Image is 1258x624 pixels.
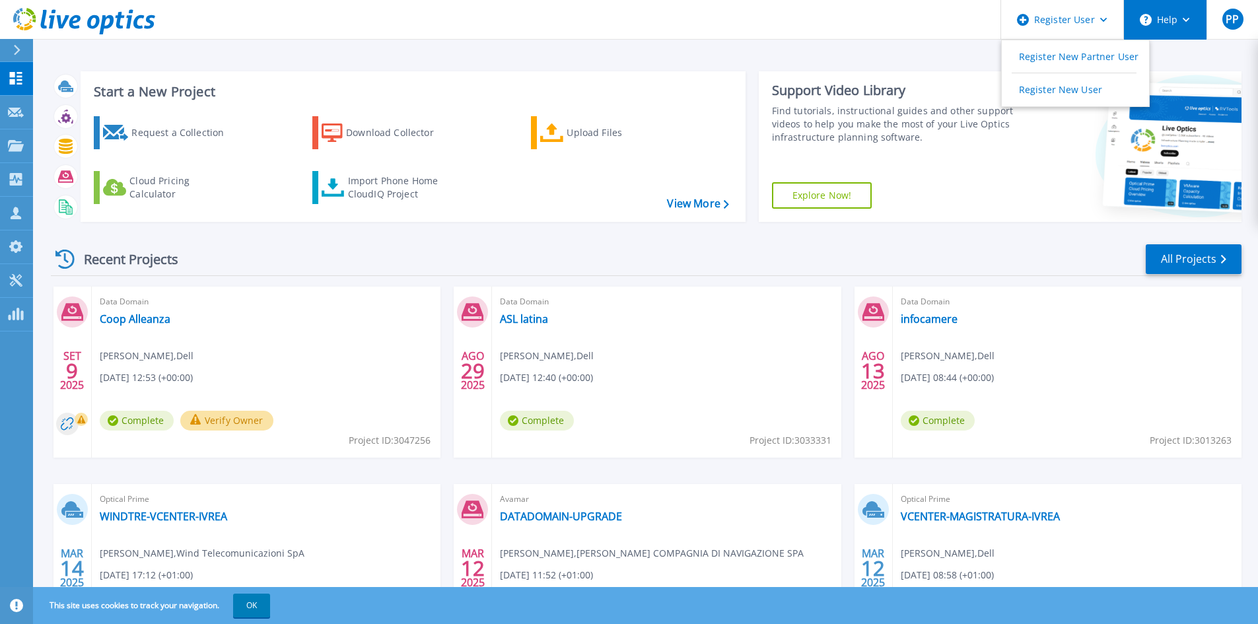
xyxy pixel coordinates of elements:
a: infocamere [901,312,958,326]
span: [DATE] 12:53 (+00:00) [100,370,193,385]
span: Optical Prime [100,492,433,506]
div: Download Collector [346,120,452,146]
span: [PERSON_NAME] , Wind Telecomunicazioni SpA [100,546,304,561]
span: PP [1226,14,1239,24]
span: [PERSON_NAME] , Dell [901,546,995,561]
a: Download Collector [312,116,460,149]
a: Explore Now! [772,182,872,209]
div: MAR 2025 [860,544,886,592]
button: Verify Owner [180,411,273,431]
span: [DATE] 11:52 (+01:00) [500,568,593,582]
div: Recent Projects [51,243,196,275]
div: Request a Collection [131,120,237,146]
span: Avamar [500,492,833,506]
span: Complete [500,411,574,431]
a: Register New User [1002,73,1149,106]
a: Coop Alleanza [100,312,170,326]
span: [PERSON_NAME] , [PERSON_NAME] COMPAGNIA DI NAVIGAZIONE SPA [500,546,804,561]
div: AGO 2025 [460,347,485,395]
span: Complete [100,411,174,431]
span: Project ID: 3033331 [750,433,831,448]
a: VCENTER-MAGISTRATURA-IVREA [901,510,1060,523]
div: Upload Files [567,120,672,146]
span: Optical Prime [901,492,1234,506]
span: [DATE] 08:44 (+00:00) [901,370,994,385]
span: [PERSON_NAME] , Dell [100,349,193,363]
span: Data Domain [901,295,1234,309]
div: Cloud Pricing Calculator [129,174,235,201]
span: [PERSON_NAME] , Dell [901,349,995,363]
a: DATADOMAIN-UPGRADE [500,510,622,523]
div: Import Phone Home CloudIQ Project [348,174,451,201]
div: Find tutorials, instructional guides and other support videos to help you make the most of your L... [772,104,1018,144]
a: Upload Files [531,116,678,149]
span: 14 [60,563,84,574]
span: 9 [66,365,78,376]
span: Project ID: 3013263 [1150,433,1232,448]
a: Register New Partner User [1002,40,1149,73]
a: Cloud Pricing Calculator [94,171,241,204]
span: Data Domain [100,295,433,309]
h3: Start a New Project [94,85,728,99]
span: [DATE] 17:12 (+01:00) [100,568,193,582]
div: MAR 2025 [59,544,85,592]
span: 12 [461,563,485,574]
span: This site uses cookies to track your navigation. [36,594,270,617]
a: All Projects [1146,244,1241,274]
div: AGO 2025 [860,347,886,395]
span: 29 [461,365,485,376]
span: [DATE] 12:40 (+00:00) [500,370,593,385]
span: Data Domain [500,295,833,309]
span: [PERSON_NAME] , Dell [500,349,594,363]
span: 12 [861,563,885,574]
span: Project ID: 3047256 [349,433,431,448]
a: Request a Collection [94,116,241,149]
button: OK [233,594,270,617]
span: Complete [901,411,975,431]
span: [DATE] 08:58 (+01:00) [901,568,994,582]
div: MAR 2025 [460,544,485,592]
a: WINDTRE-VCENTER-IVREA [100,510,227,523]
a: ASL latina [500,312,548,326]
span: 13 [861,365,885,376]
a: View More [667,197,728,210]
div: Support Video Library [772,82,1018,99]
div: SET 2025 [59,347,85,395]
